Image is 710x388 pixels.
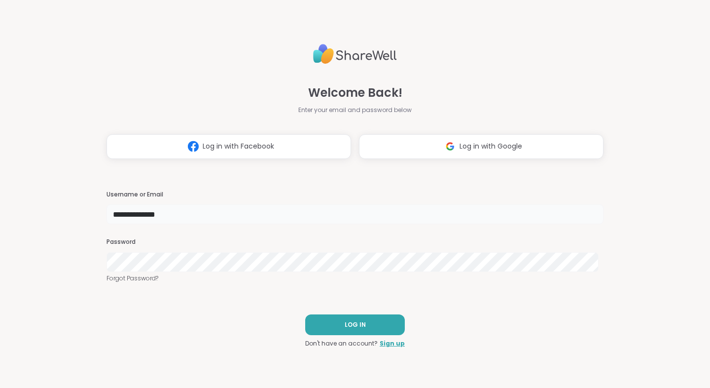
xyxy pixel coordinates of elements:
[313,40,397,68] img: ShareWell Logo
[184,137,203,155] img: ShareWell Logomark
[203,141,274,152] span: Log in with Facebook
[308,84,402,102] span: Welcome Back!
[460,141,522,152] span: Log in with Google
[106,134,351,159] button: Log in with Facebook
[305,339,378,348] span: Don't have an account?
[106,238,603,246] h3: Password
[441,137,460,155] img: ShareWell Logomark
[380,339,405,348] a: Sign up
[106,274,603,283] a: Forgot Password?
[298,106,412,115] span: Enter your email and password below
[359,134,603,159] button: Log in with Google
[305,314,405,335] button: LOG IN
[345,320,366,329] span: LOG IN
[106,191,603,199] h3: Username or Email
